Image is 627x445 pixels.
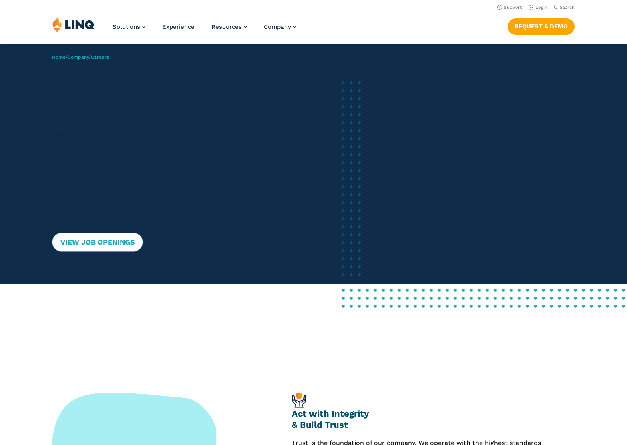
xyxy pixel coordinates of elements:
a: Experience [162,23,195,30]
a: Home [52,54,66,60]
h1: Careers at LINQ [52,70,299,79]
a: Company [264,23,296,30]
a: Company [68,54,89,60]
button: Open Search Bar [554,4,575,10]
a: Request a Demo [508,18,575,34]
p: LINQ modernizes K-12 school operations with best-in-class, cloud-based software solutions built t... [52,150,299,210]
a: Login [529,5,547,10]
span: Careers [91,54,109,60]
a: Support [497,5,522,10]
h3: Act with Integrity & Build Trust [292,408,545,431]
span: Search [560,5,575,10]
nav: Button Navigation [508,17,575,34]
a: View Job Openings [52,233,143,252]
img: LINQ | K‑12 Software [52,17,95,32]
span: Resources [211,23,242,30]
a: Solutions [113,23,145,30]
p: Shape the future of K-12 [52,129,299,138]
nav: Primary Navigation [113,17,296,43]
span: Solutions [113,23,140,30]
a: Resources [211,23,247,30]
span: / / [52,54,109,60]
span: Company [264,23,291,30]
h2: Join our Team [52,90,299,114]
